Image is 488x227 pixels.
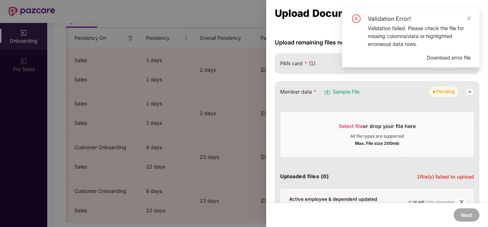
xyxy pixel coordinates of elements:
span: close [467,16,472,21]
span: 0.26 MB [409,200,424,205]
div: or drop your file here [339,123,416,133]
div: Validation failed. Please check the file for missing columns/data or highlighted erroneous data r... [368,24,471,48]
span: close-circle [352,14,361,23]
span: | 0% Uploaded [425,200,454,205]
span: Sample File [333,88,360,96]
span: 1 file(s) failed to upload [417,174,474,180]
span: Select file [339,123,363,129]
div: Active employee & dependent updated list 25_08 (2).xlsx [289,196,380,209]
span: Upload remaining files now [275,39,479,46]
span: PAN card (1) [280,60,316,67]
div: Validation Error! [368,14,471,23]
span: Select fileor drop your file hereAll file types are supportedMax. File size 200mb [280,117,474,152]
button: Next [454,208,479,222]
div: Upload Documents [275,9,479,17]
span: Download error file [427,54,471,62]
img: svg+xml;base64,PHN2ZyB3aWR0aD0iMTYiIGhlaWdodD0iMTciIHZpZXdCb3g9IjAgMCAxNiAxNyIgZmlsbD0ibm9uZSIgeG... [324,88,331,95]
span: close [458,198,465,206]
div: All file types are supported [350,133,404,139]
h4: Uploaded files (0) [280,173,329,180]
span: Member data [280,88,317,96]
div: Pending [436,88,455,95]
img: svg+xml;base64,PHN2ZyB3aWR0aD0iMjQiIGhlaWdodD0iMjQiIHZpZXdCb3g9IjAgMCAyNCAyNCIgZmlsbD0ibm9uZSIgeG... [465,88,474,96]
div: Max. File size 200mb [355,139,399,146]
